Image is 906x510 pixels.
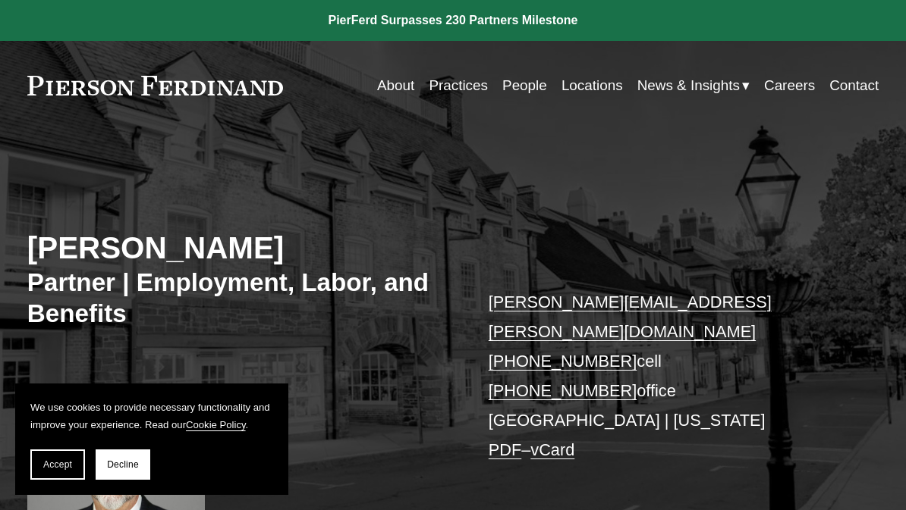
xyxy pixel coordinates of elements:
a: [PERSON_NAME][EMAIL_ADDRESS][PERSON_NAME][DOMAIN_NAME] [489,293,772,341]
section: Cookie banner [15,383,288,495]
h2: [PERSON_NAME] [27,230,453,267]
a: Practices [429,71,488,100]
h3: Partner | Employment, Labor, and Benefits [27,267,453,329]
span: News & Insights [637,73,740,99]
a: About [377,71,414,100]
a: folder dropdown [637,71,750,100]
button: Decline [96,449,150,480]
span: Accept [43,459,72,470]
a: [PHONE_NUMBER] [489,352,637,371]
a: Locations [562,71,623,100]
a: People [502,71,547,100]
a: Careers [764,71,815,100]
p: cell office [GEOGRAPHIC_DATA] | [US_STATE] – [489,287,844,465]
a: Contact [829,71,879,100]
button: Accept [30,449,85,480]
p: We use cookies to provide necessary functionality and improve your experience. Read our . [30,399,273,434]
a: vCard [530,440,574,459]
span: Decline [107,459,139,470]
a: Cookie Policy [186,419,246,430]
a: [PHONE_NUMBER] [489,381,637,400]
a: PDF [489,440,521,459]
